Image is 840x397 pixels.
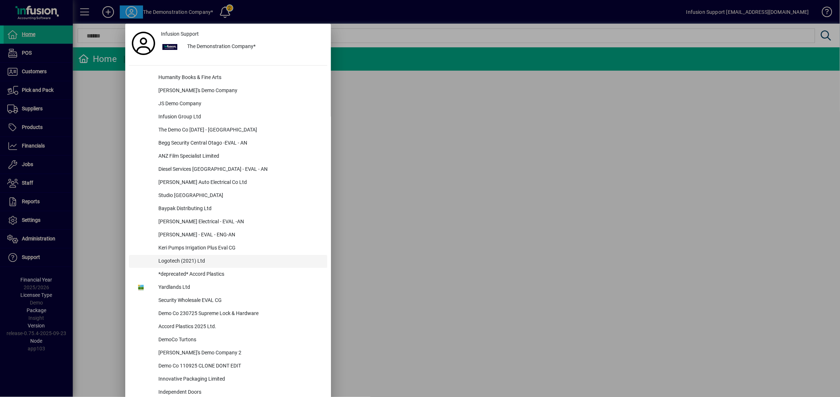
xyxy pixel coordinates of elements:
[158,40,327,54] button: The Demonstration Company*
[129,229,327,242] button: [PERSON_NAME] - EVAL - ENG-AN
[153,334,327,347] div: DemoCo Turtons
[153,307,327,321] div: Demo Co 230725 Supreme Lock & Hardware
[153,360,327,373] div: Demo Co 110925 CLONE DONT EDIT
[129,189,327,203] button: Studio [GEOGRAPHIC_DATA]
[129,268,327,281] button: *deprecated* Accord Plastics
[153,347,327,360] div: [PERSON_NAME]'s Demo Company 2
[129,137,327,150] button: Begg Security Central Otago -EVAL - AN
[158,27,327,40] a: Infusion Support
[129,281,327,294] button: Yardlands Ltd
[153,229,327,242] div: [PERSON_NAME] - EVAL - ENG-AN
[129,216,327,229] button: [PERSON_NAME] Electrical - EVAL -AN
[153,71,327,84] div: Humanity Books & Fine Arts
[153,268,327,281] div: *deprecated* Accord Plastics
[129,176,327,189] button: [PERSON_NAME] Auto Electrical Co Ltd
[129,360,327,373] button: Demo Co 110925 CLONE DONT EDIT
[129,71,327,84] button: Humanity Books & Fine Arts
[153,321,327,334] div: Accord Plastics 2025 Ltd.
[129,163,327,176] button: Diesel Services [GEOGRAPHIC_DATA] - EVAL - AN
[129,37,158,50] a: Profile
[153,163,327,176] div: Diesel Services [GEOGRAPHIC_DATA] - EVAL - AN
[153,137,327,150] div: Begg Security Central Otago -EVAL - AN
[153,255,327,268] div: Logotech (2021) Ltd
[153,294,327,307] div: Security Wholesale EVAL CG
[129,203,327,216] button: Baypak Distributing Ltd
[153,124,327,137] div: The Demo Co [DATE] - [GEOGRAPHIC_DATA]
[153,98,327,111] div: JS Demo Company
[129,373,327,386] button: Innovative Packaging Limited
[153,84,327,98] div: [PERSON_NAME]'s Demo Company
[129,347,327,360] button: [PERSON_NAME]'s Demo Company 2
[181,40,327,54] div: The Demonstration Company*
[161,30,199,38] span: Infusion Support
[129,321,327,334] button: Accord Plastics 2025 Ltd.
[129,334,327,347] button: DemoCo Turtons
[129,98,327,111] button: JS Demo Company
[129,84,327,98] button: [PERSON_NAME]'s Demo Company
[129,255,327,268] button: Logotech (2021) Ltd
[153,111,327,124] div: Infusion Group Ltd
[129,150,327,163] button: ANZ Film Specialist Limited
[153,242,327,255] div: Keri Pumps Irrigation Plus Eval CG
[129,124,327,137] button: The Demo Co [DATE] - [GEOGRAPHIC_DATA]
[153,216,327,229] div: [PERSON_NAME] Electrical - EVAL -AN
[153,281,327,294] div: Yardlands Ltd
[129,111,327,124] button: Infusion Group Ltd
[129,294,327,307] button: Security Wholesale EVAL CG
[153,176,327,189] div: [PERSON_NAME] Auto Electrical Co Ltd
[153,203,327,216] div: Baypak Distributing Ltd
[129,242,327,255] button: Keri Pumps Irrigation Plus Eval CG
[153,189,327,203] div: Studio [GEOGRAPHIC_DATA]
[153,150,327,163] div: ANZ Film Specialist Limited
[129,307,327,321] button: Demo Co 230725 Supreme Lock & Hardware
[153,373,327,386] div: Innovative Packaging Limited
